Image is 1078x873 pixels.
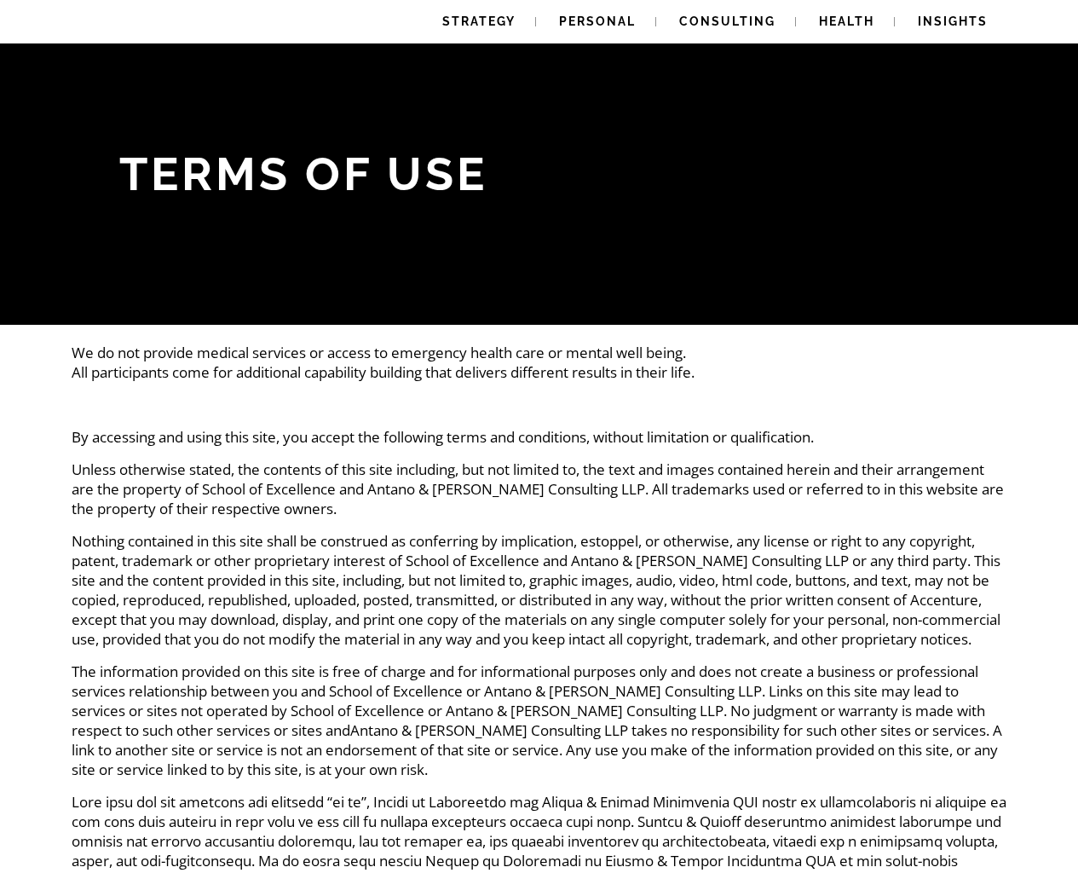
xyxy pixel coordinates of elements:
p: We do not provide medical services or access to emergency health care or mental well being. All p... [72,343,1007,382]
p: Unless otherwise stated, the contents of this site including, but not limited to, the text and im... [72,460,1007,518]
p: The information provided on this site is free of charge and for informational purposes only and d... [72,662,1007,779]
p: By accessing and using this site, you accept the following terms and conditions, without limitati... [72,427,1007,447]
span: Consulting [679,14,775,28]
span: Insights [918,14,988,28]
span: Terms of Use [119,147,487,201]
p: Nothing contained in this site shall be construed as conferring by implication, estoppel, or othe... [72,531,1007,649]
span: Health [819,14,874,28]
span: Strategy [442,14,516,28]
span: Personal [559,14,636,28]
